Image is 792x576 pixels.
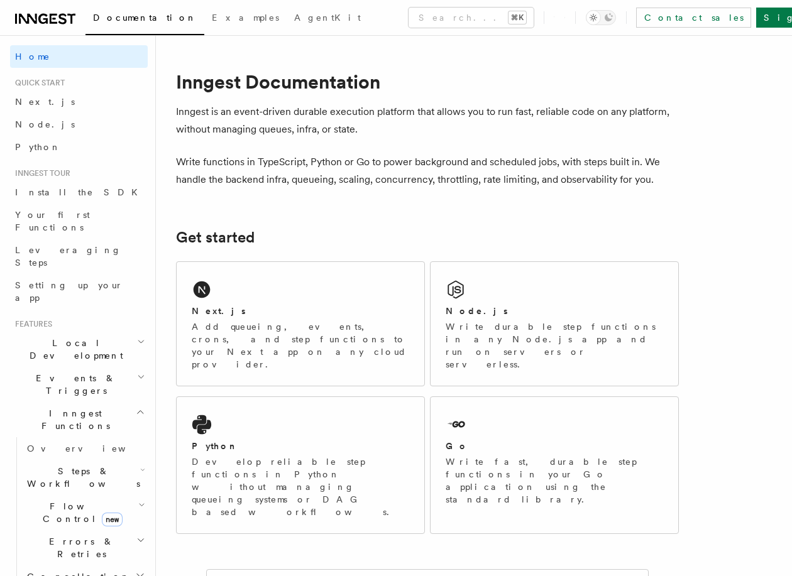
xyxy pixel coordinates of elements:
h2: Next.js [192,305,246,317]
p: Develop reliable step functions in Python without managing queueing systems or DAG based workflows. [192,455,409,518]
p: Inngest is an event-driven durable execution platform that allows you to run fast, reliable code ... [176,103,679,138]
span: Python [15,142,61,152]
span: Inngest Functions [10,407,136,432]
span: Events & Triggers [10,372,137,397]
a: Examples [204,4,287,34]
span: Next.js [15,97,75,107]
a: AgentKit [287,4,368,34]
span: Install the SDK [15,187,145,197]
button: Search...⌘K [409,8,534,28]
p: Add queueing, events, crons, and step functions to your Next app on any cloud provider. [192,320,409,371]
a: Overview [22,437,148,460]
button: Inngest Functions [10,402,148,437]
span: Errors & Retries [22,535,136,560]
span: Local Development [10,337,137,362]
a: PythonDevelop reliable step functions in Python without managing queueing systems or DAG based wo... [176,396,425,534]
span: Steps & Workflows [22,465,140,490]
a: Get started [176,229,255,246]
span: new [102,513,123,526]
span: Quick start [10,78,65,88]
kbd: ⌘K [509,11,526,24]
a: Next.jsAdd queueing, events, crons, and step functions to your Next app on any cloud provider. [176,261,425,386]
a: Setting up your app [10,274,148,309]
a: Leveraging Steps [10,239,148,274]
h2: Python [192,440,238,452]
button: Toggle dark mode [586,10,616,25]
a: Home [10,45,148,68]
span: AgentKit [294,13,361,23]
p: Write functions in TypeScript, Python or Go to power background and scheduled jobs, with steps bu... [176,153,679,188]
button: Errors & Retries [22,530,148,565]
span: Node.js [15,119,75,129]
p: Write durable step functions in any Node.js app and run on servers or serverless. [446,320,663,371]
span: Overview [27,443,157,454]
span: Flow Control [22,500,138,525]
span: Home [15,50,50,63]
a: Install the SDK [10,181,148,204]
a: Next.js [10,90,148,113]
a: Your first Functions [10,204,148,239]
span: Inngest tour [10,168,70,178]
span: Features [10,319,52,329]
a: Node.jsWrite durable step functions in any Node.js app and run on servers or serverless. [430,261,679,386]
a: GoWrite fast, durable step functions in your Go application using the standard library. [430,396,679,534]
button: Steps & Workflows [22,460,148,495]
a: Documentation [85,4,204,35]
h2: Node.js [446,305,508,317]
span: Your first Functions [15,210,90,232]
span: Examples [212,13,279,23]
span: Documentation [93,13,197,23]
a: Node.js [10,113,148,136]
button: Flow Controlnew [22,495,148,530]
a: Python [10,136,148,158]
a: Contact sales [636,8,751,28]
h1: Inngest Documentation [176,70,679,93]
p: Write fast, durable step functions in your Go application using the standard library. [446,455,663,506]
span: Leveraging Steps [15,245,121,268]
button: Local Development [10,332,148,367]
span: Setting up your app [15,280,123,303]
h2: Go [446,440,468,452]
button: Events & Triggers [10,367,148,402]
